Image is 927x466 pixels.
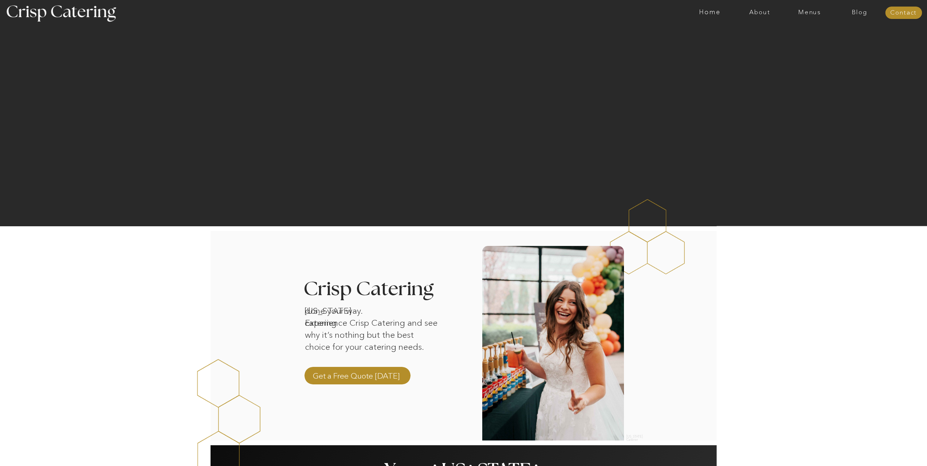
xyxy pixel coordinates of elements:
[305,305,380,314] h1: [US_STATE] catering
[626,435,649,439] h2: [US_STATE] Caterer
[685,9,735,16] a: Home
[305,305,438,351] p: done your way. Experience Crisp Catering and see why it’s nothing but the best choice for your ca...
[834,9,884,16] a: Blog
[885,9,922,17] a: Contact
[303,280,460,301] h3: Crisp Catering
[313,370,408,381] a: Get a Free Quote [DATE]
[854,430,927,466] iframe: podium webchat widget bubble
[735,9,785,16] a: About
[785,9,834,16] a: Menus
